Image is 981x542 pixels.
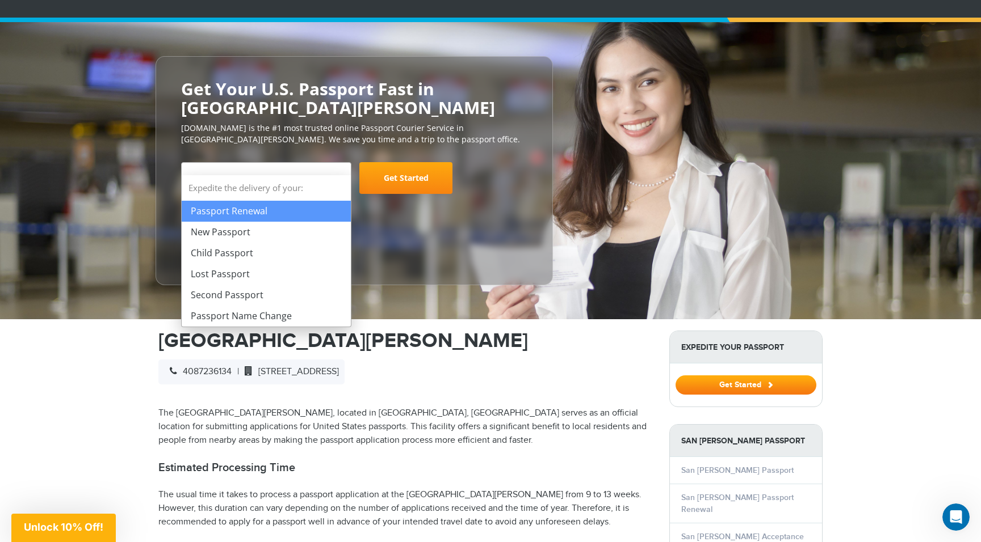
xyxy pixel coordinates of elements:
[681,465,794,475] a: San [PERSON_NAME] Passport
[181,79,527,117] h2: Get Your U.S. Passport Fast in [GEOGRAPHIC_DATA][PERSON_NAME]
[239,366,339,377] span: [STREET_ADDRESS]
[182,201,351,222] li: Passport Renewal
[24,521,103,533] span: Unlock 10% Off!
[158,331,652,351] h1: [GEOGRAPHIC_DATA][PERSON_NAME]
[190,172,281,185] span: Select Your Service
[670,331,822,363] strong: Expedite Your Passport
[158,406,652,447] p: The [GEOGRAPHIC_DATA][PERSON_NAME], located in [GEOGRAPHIC_DATA], [GEOGRAPHIC_DATA] serves as an ...
[182,175,351,327] li: Expedite the delivery of your:
[181,162,351,194] span: Select Your Service
[158,488,652,529] p: The usual time it takes to process a passport application at the [GEOGRAPHIC_DATA][PERSON_NAME] f...
[181,122,527,145] p: [DOMAIN_NAME] is the #1 most trusted online Passport Courier Service in [GEOGRAPHIC_DATA][PERSON_...
[182,175,351,201] strong: Expedite the delivery of your:
[158,461,652,475] h2: Estimated Processing Time
[182,306,351,327] li: Passport Name Change
[681,493,794,514] a: San [PERSON_NAME] Passport Renewal
[359,162,452,194] a: Get Started
[676,380,816,389] a: Get Started
[182,222,351,243] li: New Passport
[670,425,822,457] strong: San [PERSON_NAME] Passport
[182,285,351,306] li: Second Passport
[181,200,527,211] span: Starting at $199 + government fees
[11,514,116,542] div: Unlock 10% Off!
[942,503,970,531] iframe: Intercom live chat
[182,264,351,285] li: Lost Passport
[182,243,351,264] li: Child Passport
[158,359,345,384] div: |
[164,366,232,377] span: 4087236134
[676,375,816,395] button: Get Started
[190,167,339,198] span: Select Your Service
